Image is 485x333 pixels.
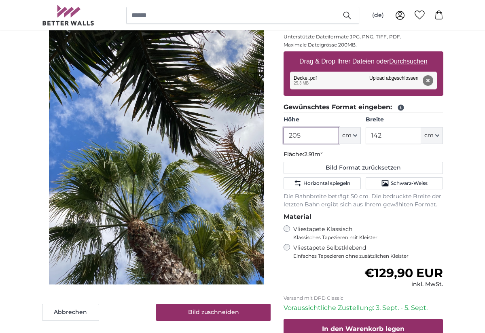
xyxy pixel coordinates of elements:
span: Klassisches Tapezieren mit Kleister [293,234,436,241]
div: inkl. MwSt. [364,280,443,288]
span: cm [424,132,434,140]
label: Vliestapete Klassisch [293,225,436,241]
button: Schwarz-Weiss [366,177,443,189]
p: Fläche: [284,151,443,159]
p: Maximale Dateigrösse 200MB. [284,42,443,48]
p: Voraussichtliche Zustellung: 3. Sept. - 5. Sept. [284,303,443,313]
label: Höhe [284,116,361,124]
button: Bild zuschneiden [156,304,271,321]
label: Breite [366,116,443,124]
button: cm [421,127,443,144]
p: Die Bahnbreite beträgt 50 cm. Die bedruckte Breite der letzten Bahn ergibt sich aus Ihrem gewählt... [284,193,443,209]
span: Schwarz-Weiss [391,180,428,187]
label: Drag & Drop Ihrer Dateien oder [296,53,431,70]
span: 2.91m² [304,151,323,158]
u: Durchsuchen [389,58,427,65]
label: Vliestapete Selbstklebend [293,244,443,259]
span: €129,90 EUR [364,265,443,280]
span: Einfaches Tapezieren ohne zusätzlichen Kleister [293,253,443,259]
button: Bild Format zurücksetzen [284,162,443,174]
legend: Gewünschtes Format eingeben: [284,102,443,112]
button: cm [339,127,361,144]
span: In den Warenkorb legen [322,325,405,333]
span: Horizontal spiegeln [303,180,350,187]
button: (de) [366,8,390,23]
legend: Material [284,212,443,222]
img: Betterwalls [42,5,95,25]
p: Versand mit DPD Classic [284,295,443,301]
span: cm [342,132,352,140]
p: Unterstützte Dateiformate JPG, PNG, TIFF, PDF. [284,34,443,40]
button: Horizontal spiegeln [284,177,361,189]
button: Abbrechen [42,304,99,321]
